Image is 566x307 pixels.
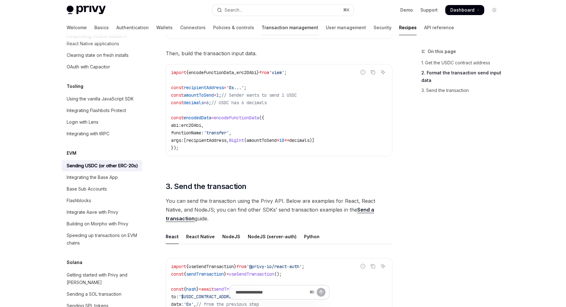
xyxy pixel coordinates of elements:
div: Integrating the Base App [67,174,118,181]
span: , [226,137,229,143]
a: Basics [94,20,109,35]
span: useSendTransaction [229,271,274,277]
span: ; [284,70,287,75]
div: Python [304,229,319,244]
a: 1. Get the USDC contract address [421,58,504,68]
span: const [171,85,184,90]
button: Copy the contents from the code block [369,262,377,270]
span: sendTransaction [186,271,224,277]
a: Security [374,20,391,35]
div: NodeJS [222,229,240,244]
span: [ [184,137,186,143]
a: API reference [424,20,454,35]
span: , [201,122,204,128]
div: Building on Morpho with Privy [67,220,128,228]
h5: Tooling [67,83,83,90]
a: Login with Lens [62,116,142,128]
div: Login with Lens [67,118,98,126]
div: Getting started with Privy and [PERSON_NAME] [67,271,138,286]
a: 2. Format the transaction send input data [421,68,504,85]
span: 10 [279,137,284,143]
a: Wallets [156,20,173,35]
div: Clearing state on fresh installs [67,51,129,59]
span: recipientAddress [184,85,224,90]
span: ; [244,85,247,90]
div: React [166,229,179,244]
span: encodeFunctionData [189,70,234,75]
a: Sending USDC (or other ERC-20s) [62,160,142,171]
span: ; [209,100,211,105]
span: 6 [206,100,209,105]
div: Base Sub Accounts [67,185,107,193]
a: Authentication [116,20,149,35]
span: ({ [259,115,264,121]
span: '@privy-io/react-auth' [247,264,302,269]
span: ; [219,92,221,98]
span: encodedData [184,115,211,121]
input: Ask a question... [236,285,307,299]
a: Dashboard [445,5,484,15]
button: Copy the contents from the code block [369,68,377,76]
span: import [171,70,186,75]
a: 3. Send the transaction [421,85,504,95]
span: } [257,70,259,75]
span: = [226,271,229,277]
h5: EVM [67,149,76,157]
span: useSendTransaction [189,264,234,269]
span: 'viem' [269,70,284,75]
span: ⌘ K [343,8,350,13]
span: const [171,115,184,121]
button: Report incorrect code [359,68,367,76]
a: Clearing state on fresh installs [62,50,142,61]
span: = [211,115,214,121]
a: Recipes [399,20,417,35]
span: import [171,264,186,269]
span: functionName: [171,130,204,136]
span: decimals [289,137,309,143]
div: Sending a SOL transaction [67,290,121,298]
button: Ask AI [379,262,387,270]
span: recipientAddress [186,137,226,143]
span: encodeFunctionData [214,115,259,121]
a: Integrating Flashbots Protect [62,105,142,116]
span: '0x...' [226,85,244,90]
div: Flashblocks [67,197,91,204]
div: Integrating with tRPC [67,130,109,137]
span: { [186,264,189,269]
span: } [224,271,226,277]
span: 1 [216,92,219,98]
a: Demo [400,7,413,13]
button: Report incorrect code [359,262,367,270]
span: abi: [171,122,181,128]
span: // USDC has 6 decimals [211,100,267,105]
span: erc20Abi [236,70,257,75]
span: amountToSend [247,137,277,143]
a: Speeding up transactions on EVM chains [62,230,142,249]
span: = [224,85,226,90]
a: Sending a SOL transaction [62,288,142,300]
div: NodeJS (server-auth) [248,229,297,244]
span: You can send the transaction using the Privy API. Below are examples for React, React Native, and... [166,197,392,223]
span: = [204,100,206,105]
span: from [259,70,269,75]
button: Send message [317,288,325,297]
a: Welcome [67,20,87,35]
a: Support [420,7,438,13]
a: Building on Morpho with Privy [62,218,142,229]
span: const [171,271,184,277]
span: // Sender wants to send 1 USDC [221,92,297,98]
img: light logo [67,6,106,14]
span: from [236,264,247,269]
span: erc20Abi [181,122,201,128]
button: Toggle dark mode [489,5,499,15]
div: Integrating Flashbots Protect [67,107,126,114]
div: Speeding up transactions on EVM chains [67,232,138,247]
span: (); [274,271,282,277]
span: amountToSend [184,92,214,98]
div: Search... [225,6,242,14]
span: On this page [428,48,456,55]
span: , [229,130,231,136]
a: Connectors [180,20,206,35]
span: ; [302,264,304,269]
span: 'transfer' [204,130,229,136]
